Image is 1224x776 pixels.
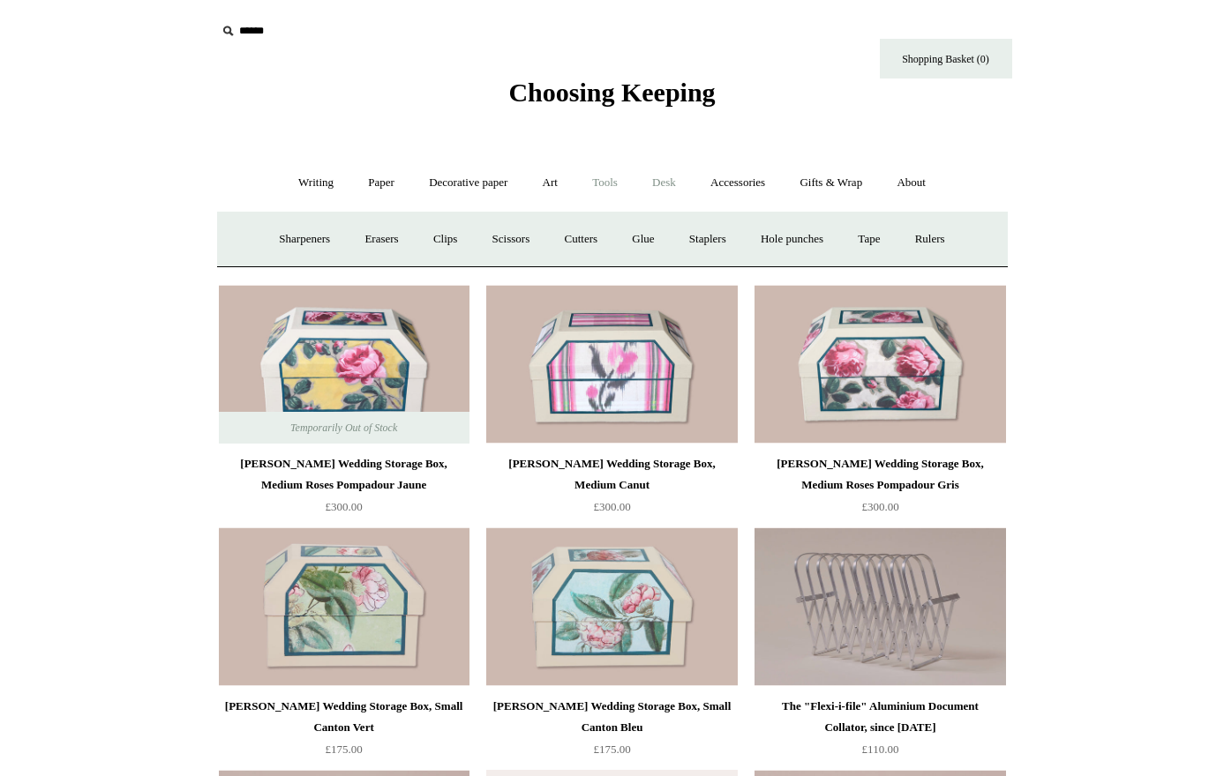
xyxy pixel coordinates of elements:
[325,742,362,756] span: £175.00
[219,527,469,686] img: Antoinette Poisson Wedding Storage Box, Small Canton Vert
[527,160,574,206] a: Art
[486,453,737,526] a: [PERSON_NAME] Wedding Storage Box, Medium Canut £300.00
[548,216,613,263] a: Cutters
[477,216,546,263] a: Scissors
[486,696,737,768] a: [PERSON_NAME] Wedding Storage Box, Small Canton Bleu £175.00
[880,39,1012,78] a: Shopping Basket (0)
[413,160,523,206] a: Decorative paper
[695,160,781,206] a: Accessories
[219,453,469,526] a: [PERSON_NAME] Wedding Storage Box, Medium Roses Pompadour Jaune £300.00
[755,453,1005,526] a: [PERSON_NAME] Wedding Storage Box, Medium Roses Pompadour Gris £300.00
[861,500,898,513] span: £300.00
[491,453,732,496] div: [PERSON_NAME] Wedding Storage Box, Medium Canut
[881,160,942,206] a: About
[263,216,346,263] a: Sharpeners
[755,527,1005,686] a: The "Flexi-i-file" Aluminium Document Collator, since 1941 The "Flexi-i-file" Aluminium Document ...
[219,285,469,444] img: Antoinette Poisson Wedding Storage Box, Medium Roses Pompadour Jaune
[899,216,961,263] a: Rulers
[673,216,742,263] a: Staplers
[325,500,362,513] span: £300.00
[784,160,878,206] a: Gifts & Wrap
[755,285,1005,444] img: Antoinette Poisson Wedding Storage Box, Medium Roses Pompadour Gris
[491,696,732,738] div: [PERSON_NAME] Wedding Storage Box, Small Canton Bleu
[862,742,899,756] span: £110.00
[759,696,1001,738] div: The "Flexi-i-file" Aluminium Document Collator, since [DATE]
[755,285,1005,444] a: Antoinette Poisson Wedding Storage Box, Medium Roses Pompadour Gris Antoinette Poisson Wedding St...
[486,285,737,444] img: Antoinette Poisson Wedding Storage Box, Medium Canut
[593,500,630,513] span: £300.00
[349,216,414,263] a: Erasers
[223,453,465,496] div: [PERSON_NAME] Wedding Storage Box, Medium Roses Pompadour Jaune
[219,285,469,444] a: Antoinette Poisson Wedding Storage Box, Medium Roses Pompadour Jaune Antoinette Poisson Wedding S...
[759,453,1001,496] div: [PERSON_NAME] Wedding Storage Box, Medium Roses Pompadour Gris
[486,527,737,686] img: Antoinette Poisson Wedding Storage Box, Small Canton Bleu
[223,696,465,738] div: [PERSON_NAME] Wedding Storage Box, Small Canton Vert
[616,216,670,263] a: Glue
[417,216,473,263] a: Clips
[755,527,1005,686] img: The "Flexi-i-file" Aluminium Document Collator, since 1941
[636,160,692,206] a: Desk
[486,285,737,444] a: Antoinette Poisson Wedding Storage Box, Medium Canut Antoinette Poisson Wedding Storage Box, Medi...
[508,92,715,104] a: Choosing Keeping
[593,742,630,756] span: £175.00
[273,412,415,444] span: Temporarily Out of Stock
[508,78,715,107] span: Choosing Keeping
[576,160,634,206] a: Tools
[352,160,410,206] a: Paper
[486,527,737,686] a: Antoinette Poisson Wedding Storage Box, Small Canton Bleu Antoinette Poisson Wedding Storage Box,...
[282,160,349,206] a: Writing
[745,216,839,263] a: Hole punches
[219,696,469,768] a: [PERSON_NAME] Wedding Storage Box, Small Canton Vert £175.00
[755,696,1005,768] a: The "Flexi-i-file" Aluminium Document Collator, since [DATE] £110.00
[219,527,469,686] a: Antoinette Poisson Wedding Storage Box, Small Canton Vert Antoinette Poisson Wedding Storage Box,...
[842,216,896,263] a: Tape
